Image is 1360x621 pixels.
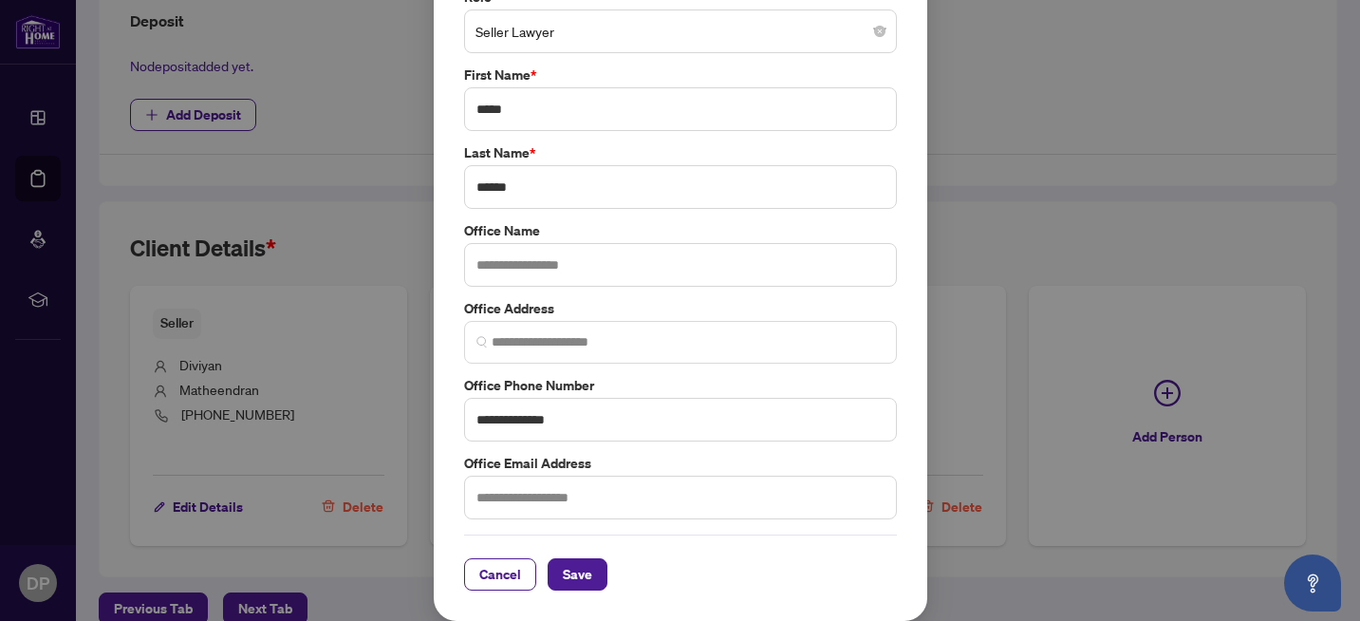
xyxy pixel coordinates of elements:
label: Last Name [464,142,897,163]
img: search_icon [476,336,488,348]
label: Office Address [464,298,897,319]
span: Save [563,559,592,590]
label: Office Name [464,220,897,241]
span: Seller Lawyer [475,13,885,49]
label: First Name [464,65,897,85]
span: close-circle [874,26,885,37]
label: Office Email Address [464,453,897,474]
button: Open asap [1284,555,1341,612]
label: Office Phone Number [464,375,897,396]
span: Cancel [479,559,521,590]
button: Cancel [464,558,536,591]
button: Save [548,558,607,591]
